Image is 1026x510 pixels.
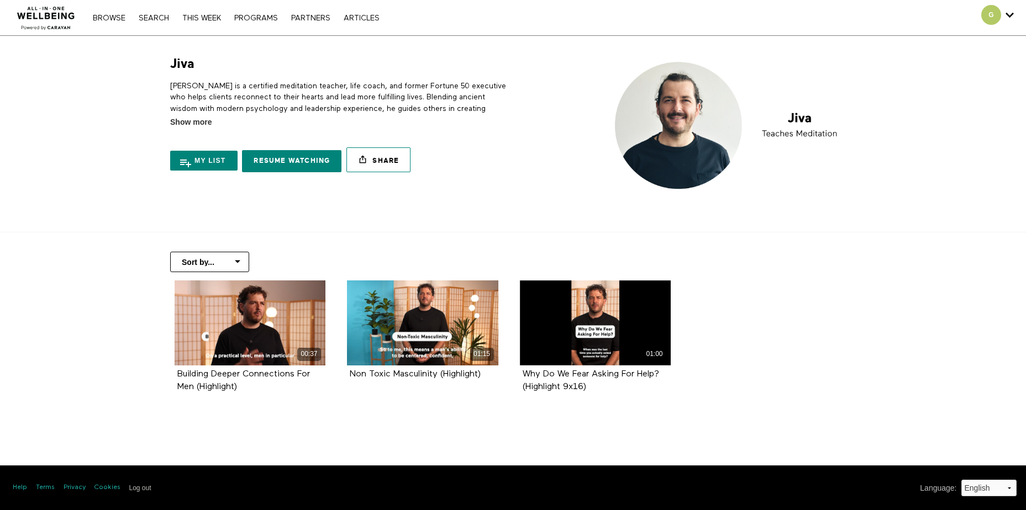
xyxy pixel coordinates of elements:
[13,483,27,492] a: Help
[338,14,385,22] a: ARTICLES
[170,151,238,171] button: My list
[94,483,120,492] a: Cookies
[643,348,666,360] div: 01:00
[177,370,310,391] a: Building Deeper Connections For Men (Highlight)
[350,370,481,379] strong: Non Toxic Masculinity (Highlight)
[523,370,659,391] strong: Why Do We Fear Asking For Help? (Highlight 9x16)
[523,370,659,391] a: Why Do We Fear Asking For Help? (Highlight 9x16)
[87,12,385,23] nav: Primary
[170,116,212,128] span: Show more
[177,370,310,391] strong: Building Deeper Connections For Men (Highlight)
[170,55,194,72] h1: Jiva
[520,280,671,365] a: Why Do We Fear Asking For Help? (Highlight 9x16) 01:00
[470,348,494,360] div: 01:15
[175,280,326,365] a: Building Deeper Connections For Men (Highlight) 00:37
[64,483,86,492] a: Privacy
[297,348,321,360] div: 00:37
[286,14,336,22] a: PARTNERS
[170,81,509,125] p: [PERSON_NAME] is a certified meditation teacher, life coach, and former Fortune 50 executive who ...
[36,483,55,492] a: Terms
[129,484,151,492] input: Log out
[347,280,498,365] a: Non Toxic Masculinity (Highlight) 01:15
[606,55,856,196] img: Jiva
[133,14,175,22] a: Search
[350,370,481,378] a: Non Toxic Masculinity (Highlight)
[242,150,341,172] a: Resume Watching
[87,14,131,22] a: Browse
[346,147,411,172] a: Share
[920,482,956,494] label: Language :
[177,14,227,22] a: THIS WEEK
[229,14,283,22] a: PROGRAMS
